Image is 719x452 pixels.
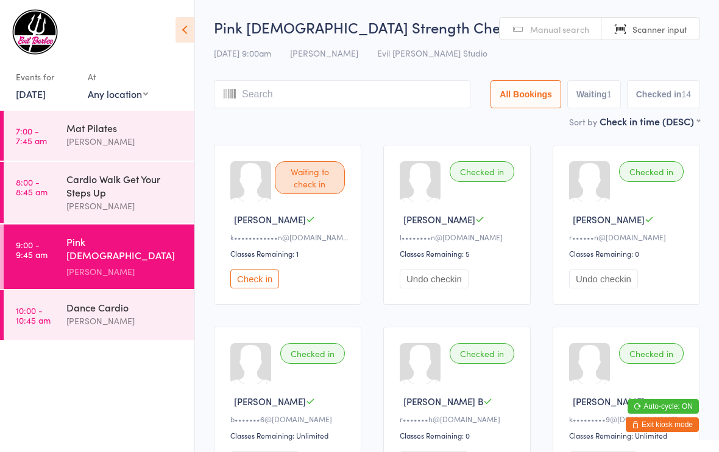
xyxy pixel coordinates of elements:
[4,290,194,340] a: 10:00 -10:45 amDance Cardio[PERSON_NAME]
[450,343,514,364] div: Checked in
[619,161,684,182] div: Checked in
[66,121,184,134] div: Mat Pilates
[12,9,58,55] img: Evil Barbee Personal Training
[573,213,645,226] span: [PERSON_NAME]
[628,399,699,414] button: Auto-cycle: ON
[400,269,469,288] button: Undo checkin
[290,47,358,59] span: [PERSON_NAME]
[230,269,279,288] button: Check in
[4,224,194,289] a: 9:00 -9:45 amPink [DEMOGRAPHIC_DATA] Strength[PERSON_NAME]
[230,414,349,424] div: b•••••••6@[DOMAIN_NAME]
[450,161,514,182] div: Checked in
[569,430,687,440] div: Classes Remaining: Unlimited
[214,17,700,37] h2: Pink [DEMOGRAPHIC_DATA] Strength Check-in
[88,87,148,100] div: Any location
[400,248,518,259] div: Classes Remaining: 5
[275,161,345,194] div: Waiting to check in
[4,111,194,161] a: 7:00 -7:45 amMat Pilates[PERSON_NAME]
[607,89,612,99] div: 1
[66,134,184,148] div: [PERSON_NAME]
[230,248,349,259] div: Classes Remaining: 1
[66,235,184,265] div: Pink [DEMOGRAPHIC_DATA] Strength
[569,232,687,242] div: r••••••n@[DOMAIN_NAME]
[214,47,271,59] span: [DATE] 9:00am
[4,162,194,223] a: 8:00 -8:45 amCardio Walk Get Your Steps Up[PERSON_NAME]
[16,240,48,259] time: 9:00 - 9:45 am
[573,395,645,408] span: [PERSON_NAME]
[632,23,687,35] span: Scanner input
[16,67,76,87] div: Events for
[66,301,184,314] div: Dance Cardio
[569,414,687,424] div: k•••••••••9@[DOMAIN_NAME]
[400,232,518,242] div: l••••••••n@[DOMAIN_NAME]
[627,80,700,108] button: Checked in14
[214,80,470,108] input: Search
[567,80,621,108] button: Waiting1
[619,343,684,364] div: Checked in
[66,199,184,213] div: [PERSON_NAME]
[681,89,691,99] div: 14
[16,126,47,145] time: 7:00 - 7:45 am
[600,114,700,128] div: Check in time (DESC)
[400,430,518,440] div: Classes Remaining: 0
[530,23,589,35] span: Manual search
[66,172,184,199] div: Cardio Walk Get Your Steps Up
[569,248,687,259] div: Classes Remaining: 0
[569,116,597,128] label: Sort by
[400,414,518,424] div: r•••••••h@[DOMAIN_NAME]
[66,314,184,328] div: [PERSON_NAME]
[626,417,699,432] button: Exit kiosk mode
[377,47,487,59] span: Evil [PERSON_NAME] Studio
[66,265,184,279] div: [PERSON_NAME]
[230,430,349,440] div: Classes Remaining: Unlimited
[280,343,345,364] div: Checked in
[230,232,349,242] div: k••••••••••••n@[DOMAIN_NAME]
[16,177,48,196] time: 8:00 - 8:45 am
[88,67,148,87] div: At
[234,395,306,408] span: [PERSON_NAME]
[569,269,638,288] button: Undo checkin
[403,213,475,226] span: [PERSON_NAME]
[491,80,561,108] button: All Bookings
[234,213,306,226] span: [PERSON_NAME]
[16,87,46,100] a: [DATE]
[403,395,483,408] span: [PERSON_NAME] B
[16,305,51,325] time: 10:00 - 10:45 am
